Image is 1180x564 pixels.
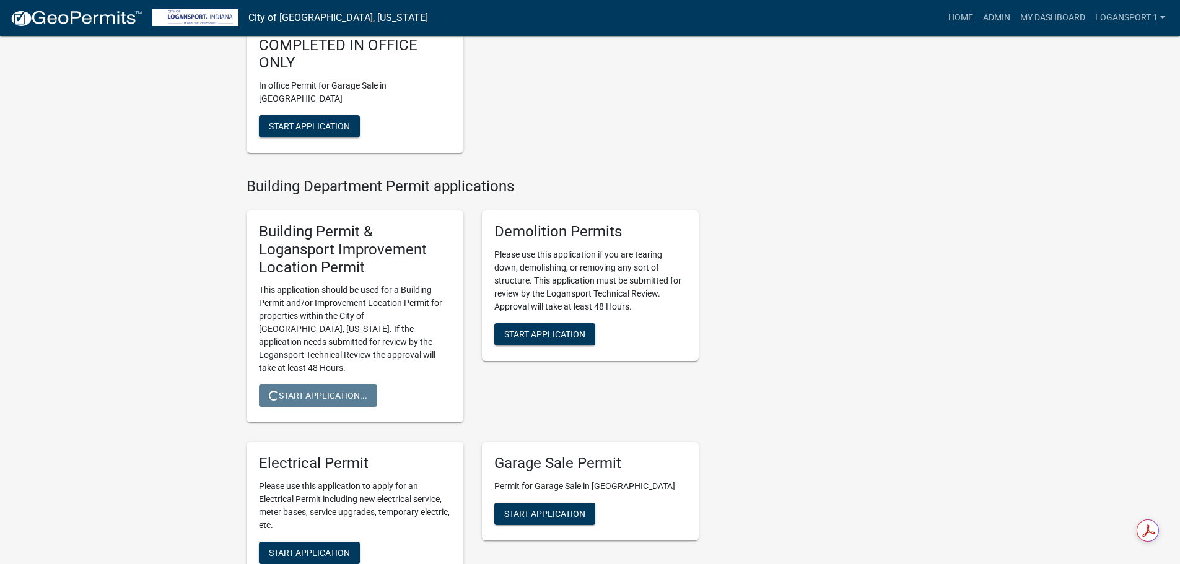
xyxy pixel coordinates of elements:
[259,454,451,472] h5: Electrical Permit
[259,115,360,137] button: Start Application
[259,223,451,276] h5: Building Permit & Logansport Improvement Location Permit
[152,9,238,26] img: City of Logansport, Indiana
[1090,6,1170,30] a: Logansport 1
[248,7,428,28] a: City of [GEOGRAPHIC_DATA], [US_STATE]
[978,6,1015,30] a: Admin
[494,480,686,493] p: Permit for Garage Sale in [GEOGRAPHIC_DATA]
[494,503,595,525] button: Start Application
[259,384,377,407] button: Start Application...
[943,6,978,30] a: Home
[259,79,451,105] p: In office Permit for Garage Sale in [GEOGRAPHIC_DATA]
[269,548,350,558] span: Start Application
[269,391,367,401] span: Start Application...
[494,223,686,241] h5: Demolition Permits
[1015,6,1090,30] a: My Dashboard
[504,509,585,519] span: Start Application
[259,542,360,564] button: Start Application
[259,480,451,532] p: Please use this application to apply for an Electrical Permit including new electrical service, m...
[259,284,451,375] p: This application should be used for a Building Permit and/or Improvement Location Permit for prop...
[247,178,699,196] h4: Building Department Permit applications
[259,19,451,72] h5: *In Office Garage Sale Permit COMPLETED IN OFFICE ONLY
[494,454,686,472] h5: Garage Sale Permit
[494,323,595,345] button: Start Application
[504,329,585,339] span: Start Application
[494,248,686,313] p: Please use this application if you are tearing down, demolishing, or removing any sort of structu...
[269,121,350,131] span: Start Application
